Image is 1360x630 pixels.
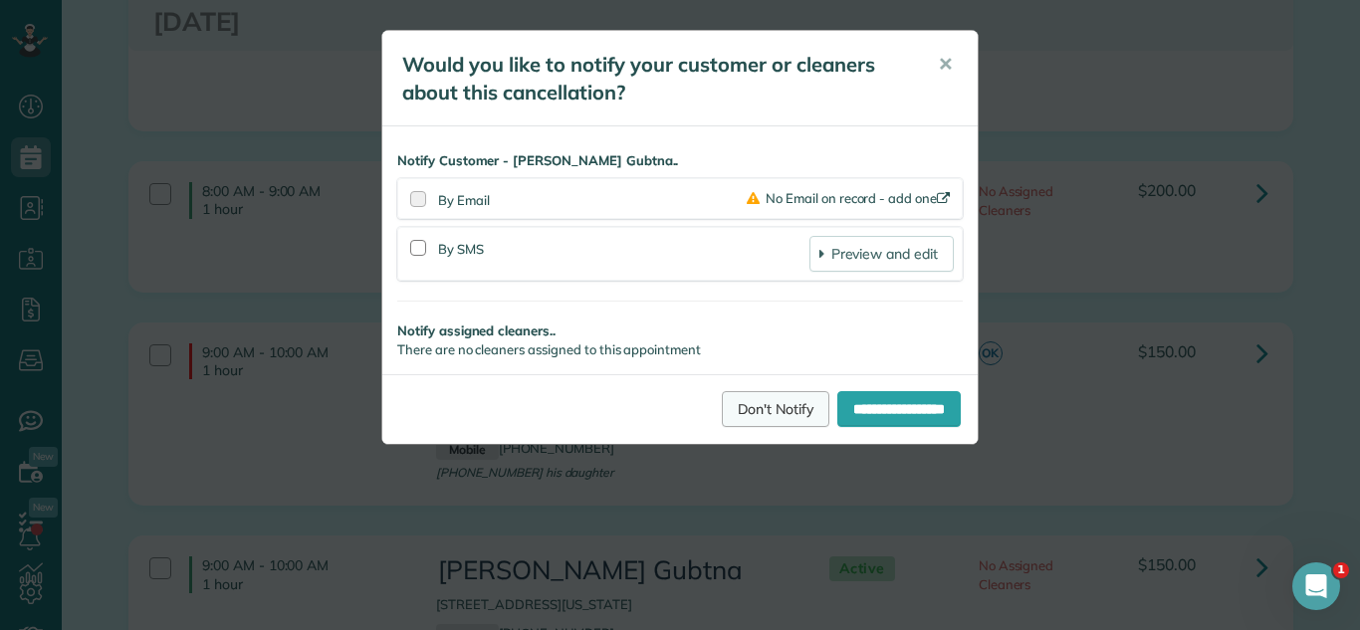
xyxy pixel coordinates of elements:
[1292,562,1340,610] iframe: Intercom live chat
[938,53,953,76] span: ✕
[747,190,954,206] a: No Email on record - add one
[722,391,829,427] a: Don't Notify
[397,341,701,357] span: There are no cleaners assigned to this appointment
[438,236,809,272] div: By SMS
[397,151,963,170] strong: Notify Customer - [PERSON_NAME] Gubtna..
[402,51,910,106] h5: Would you like to notify your customer or cleaners about this cancellation?
[438,191,747,210] div: By Email
[397,321,963,340] strong: Notify assigned cleaners..
[1333,562,1349,578] span: 1
[809,236,954,272] a: Preview and edit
